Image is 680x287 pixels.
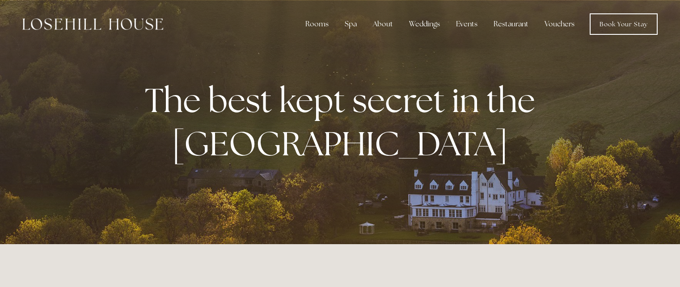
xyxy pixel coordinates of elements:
a: Vouchers [537,15,582,33]
img: Losehill House [22,18,163,30]
strong: The best kept secret in the [GEOGRAPHIC_DATA] [145,78,542,166]
div: Rooms [298,15,336,33]
div: Spa [338,15,364,33]
div: About [366,15,400,33]
div: Restaurant [486,15,536,33]
div: Events [449,15,485,33]
a: Book Your Stay [590,13,658,35]
div: Weddings [402,15,447,33]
